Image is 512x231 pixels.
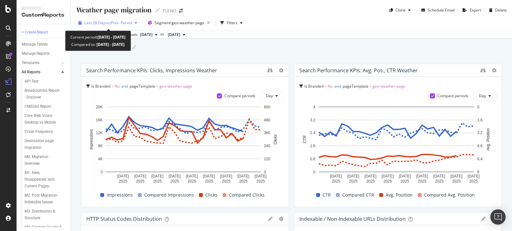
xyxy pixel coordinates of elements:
[260,91,283,101] button: Day
[323,191,331,199] span: CTR
[256,179,265,184] text: 2025
[86,104,280,185] svg: A chart.
[97,34,125,40] b: [DATE] - [DATE]
[156,83,159,89] span: =
[383,179,392,184] text: 2025
[162,8,176,14] div: TUI NO
[86,216,162,222] div: HTTP Status Codes Distribution
[153,179,162,184] text: 2025
[25,208,61,221] div: M3: Distribution & Structure
[273,134,278,145] text: Clicks
[25,87,66,101] a: Breadcrumbs Report - Discover
[382,174,394,178] text: [DATE]
[25,112,66,126] a: Core Web Vitals: Desktop vs Mobile
[347,174,359,178] text: [DATE]
[70,33,125,41] div: Current period:
[433,174,445,178] text: [DATE]
[386,191,413,199] span: Avg. Position
[117,174,129,178] text: [DATE]
[22,50,50,57] div: Manage Reports
[452,179,461,184] text: 2025
[188,179,196,184] text: 2025
[25,128,53,135] div: Crawl Frequency
[22,5,65,11] div: Reports
[264,170,266,174] text: 0
[477,118,483,122] text: 1.6
[107,20,132,25] span: vs Prev. Period
[399,174,411,178] text: [DATE]
[155,20,204,25] span: Segment: geo-weather-page
[25,192,62,206] div: M2: Post Migration Indexable Issues
[76,18,140,28] button: Last 28 DaysvsPrev. Period
[387,5,413,15] button: Clone
[470,7,481,13] div: Export
[486,128,490,151] text: Avg. Position
[115,83,120,89] span: No
[299,104,493,185] svg: A chart.
[218,18,245,28] button: Filters
[279,217,283,221] div: gear
[25,138,66,151] a: Destination page migration
[22,29,66,36] a: + Create Report
[330,174,342,178] text: [DATE]
[224,93,255,98] div: Compare periods
[264,105,270,109] text: 600
[264,144,270,148] text: 240
[25,78,39,85] div: API Test
[373,83,405,89] span: geo-weather-page
[22,41,48,48] div: Manage Tables
[460,5,481,15] button: Export
[165,31,188,39] button: [DATE]
[299,216,406,222] div: Indexable / Non-Indexable URLs Distribution
[86,67,217,74] div: Search Performance KPIs: Clicks, Impressions Weather
[145,18,212,28] button: Segment:geo-weather-page
[416,174,428,178] text: [DATE]
[220,174,232,178] text: [DATE]
[25,103,66,110] a: CMS360 Report
[136,179,145,184] text: 2025
[477,170,480,174] text: 8
[25,154,60,167] div: M0: Migration Overview
[304,83,324,89] span: Is Branded
[25,87,61,101] div: Breadcrumbs Report - Discover
[239,179,248,184] text: 2025
[264,118,270,122] text: 480
[76,5,152,15] div: Weather page migration
[495,7,507,13] div: Delete
[22,41,66,48] a: Manage Tables
[229,191,265,199] span: Compared Clicks
[310,144,316,148] text: 1.6
[222,179,231,184] text: 2025
[22,60,60,66] a: Templates
[168,32,180,38] span: 2025 Aug. 13th
[140,32,153,38] span: 2025 Oct. 14th
[255,174,267,178] text: [DATE]
[365,174,377,178] text: [DATE]
[369,83,372,89] span: =
[477,105,480,109] text: 0
[119,179,127,184] text: 2025
[313,105,316,109] text: 4
[302,135,307,143] text: CTR
[25,103,51,110] div: CMS360 Report
[96,105,103,109] text: 20K
[477,131,483,135] text: 3.2
[424,191,475,199] span: Compared Avg. Position
[324,83,327,89] span: =
[169,174,181,178] text: [DATE]
[313,170,316,174] text: 0
[366,179,375,184] text: 2025
[264,131,270,135] text: 360
[160,83,192,89] span: geo-weather-page
[267,68,273,73] div: binoculars
[101,170,103,174] text: 0
[469,179,478,184] text: 2025
[22,29,48,36] div: + Create Report
[81,64,289,207] div: Search Performance KPIs: Clicks, Impressions WeatherIs Branded = NoandpageTemplate = geo-weather-...
[96,42,124,47] b: [DATE] - [DATE]
[25,154,66,167] a: M0: Migration Overview
[25,170,66,190] a: M1: New, Disappeared, and Current Pages
[480,68,486,73] div: binoculars
[170,179,179,184] text: 2025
